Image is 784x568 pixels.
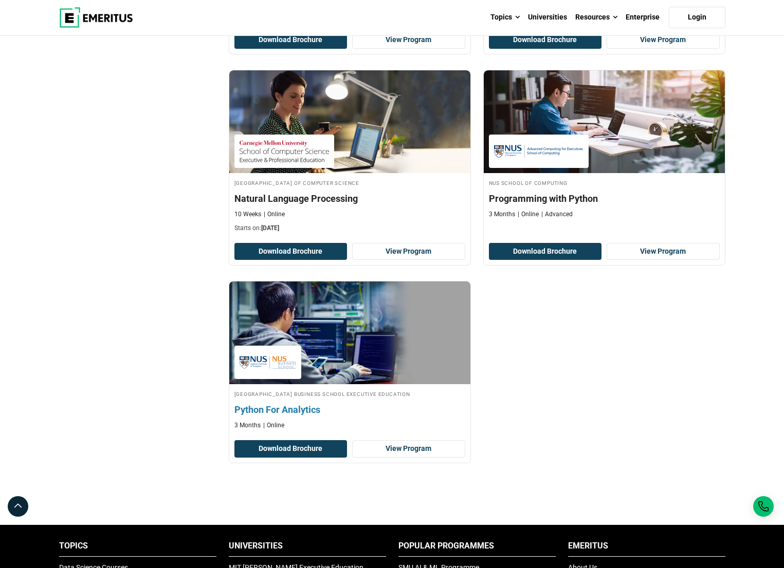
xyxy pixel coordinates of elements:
[264,210,285,219] p: Online
[234,210,261,219] p: 10 Weeks
[240,140,329,163] img: Carnegie Mellon University School of Computer Science
[234,440,348,458] button: Download Brochure
[234,178,465,187] h4: [GEOGRAPHIC_DATA] of Computer Science
[234,192,465,205] h4: Natural Language Processing
[217,276,482,389] img: Python For Analytics | Online Coding Course
[261,224,279,232] span: [DATE]
[263,421,284,430] p: Online
[518,210,539,219] p: Online
[484,70,725,224] a: Data Science and Analytics Course by NUS School of Computing - NUS School of Computing NUS School...
[352,31,465,49] a: View Program
[234,31,348,49] button: Download Brochure
[352,440,465,458] a: View Program
[489,192,720,205] h4: Programming with Python
[234,243,348,260] button: Download Brochure
[229,70,470,238] a: Coding Course by Carnegie Mellon University School of Computer Science - March 26, 2026 Carnegie ...
[489,178,720,187] h4: NUS School of Computing
[489,243,602,260] button: Download Brochure
[240,351,296,374] img: National University of Singapore Business School Executive Education
[607,243,720,260] a: View Program
[494,140,584,163] img: NUS School of Computing
[352,243,465,260] a: View Program
[234,389,465,398] h4: [GEOGRAPHIC_DATA] Business School Executive Education
[234,403,465,416] h4: Python For Analytics
[484,70,725,173] img: Programming with Python | Online Data Science and Analytics Course
[489,210,515,219] p: 3 Months
[489,31,602,49] button: Download Brochure
[541,210,573,219] p: Advanced
[607,31,720,49] a: View Program
[229,281,470,435] a: Coding Course by National University of Singapore Business School Executive Education - National ...
[234,224,465,233] p: Starts on:
[669,7,725,28] a: Login
[234,421,261,430] p: 3 Months
[229,70,470,173] img: Natural Language Processing | Online Coding Course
